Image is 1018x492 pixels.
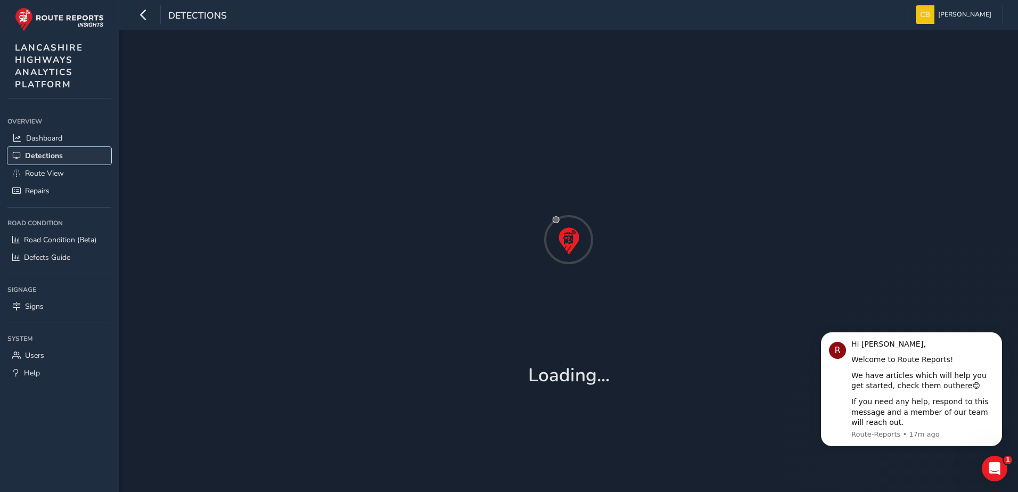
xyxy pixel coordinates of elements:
[7,165,111,182] a: Route View
[7,364,111,382] a: Help
[24,368,40,378] span: Help
[7,147,111,165] a: Detections
[24,235,96,245] span: Road Condition (Beta)
[15,7,104,31] img: rr logo
[7,231,111,249] a: Road Condition (Beta)
[26,133,62,143] span: Dashboard
[916,5,995,24] button: [PERSON_NAME]
[7,347,111,364] a: Users
[25,168,64,178] span: Route View
[168,9,227,24] span: Detections
[7,182,111,200] a: Repairs
[24,252,70,263] span: Defects Guide
[7,215,111,231] div: Road Condition
[15,42,83,91] span: LANCASHIRE HIGHWAYS ANALYTICS PLATFORM
[25,350,44,360] span: Users
[938,5,991,24] span: [PERSON_NAME]
[25,186,50,196] span: Repairs
[982,456,1007,481] iframe: Intercom live chat
[7,331,111,347] div: System
[1004,456,1012,464] span: 1
[7,113,111,129] div: Overview
[25,301,44,311] span: Signs
[7,298,111,315] a: Signs
[7,129,111,147] a: Dashboard
[25,151,63,161] span: Detections
[805,323,1018,453] iframe: Intercom notifications message
[7,249,111,266] a: Defects Guide
[7,282,111,298] div: Signage
[528,364,610,387] h1: Loading...
[916,5,934,24] img: diamond-layout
